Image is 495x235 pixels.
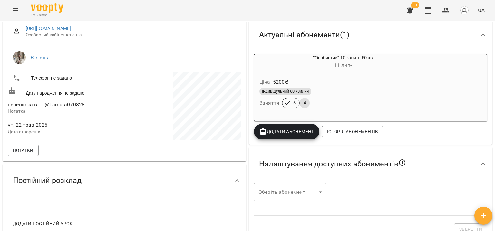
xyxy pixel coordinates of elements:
[259,89,311,94] span: Індивідульний 60 хвилин
[259,99,279,108] h6: Заняття
[8,72,123,85] li: Телефон не задано
[259,159,406,169] span: Налаштування доступних абонементів
[259,128,314,136] span: Додати Абонемент
[31,54,50,61] a: Євгенія
[3,164,246,197] div: Постійний розклад
[460,6,469,15] img: avatar_s.png
[31,13,63,17] span: For Business
[8,3,23,18] button: Menu
[6,86,124,98] div: Дату народження не задано
[259,30,349,40] span: Актуальні абонементи ( 1 )
[8,129,123,135] p: Дата створення
[334,62,352,68] span: 11 лип -
[259,78,270,87] h6: Ціна
[249,147,492,181] div: Налаштування доступних абонементів
[13,220,73,228] span: Додати постійний урок
[8,121,123,129] span: чт, 22 трав 2025
[254,54,432,116] button: "Особистий" 10 занять 60 хв11 лип- Ціна5200₴Індивідульний 60 хвилинЗаняття64
[31,3,63,13] img: Voopty Logo
[13,175,82,185] span: Постійний розклад
[411,2,419,8] span: 14
[254,124,319,139] button: Додати Абонемент
[8,101,85,108] span: переписка в тг @Tamara070828
[398,159,406,166] svg: Якщо не обрано жодного, клієнт зможе побачити всі публічні абонементи
[327,128,378,136] span: Історія абонементів
[8,108,123,115] p: Нотатка
[26,32,236,38] span: Особистий кабінет клієнта
[475,4,487,16] button: UA
[13,51,26,64] img: Євгенія
[26,26,71,31] a: [URL][DOMAIN_NAME]
[322,126,383,137] button: Історія абонементів
[13,146,34,154] span: Нотатки
[273,78,289,86] p: 5200 ₴
[478,7,485,14] span: UA
[254,183,326,201] div: ​
[10,218,75,230] button: Додати постійний урок
[249,18,492,52] div: Актуальні абонементи(1)
[300,100,310,106] span: 4
[254,54,432,70] div: "Особистий" 10 занять 60 хв
[289,100,299,106] span: 6
[8,145,39,156] button: Нотатки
